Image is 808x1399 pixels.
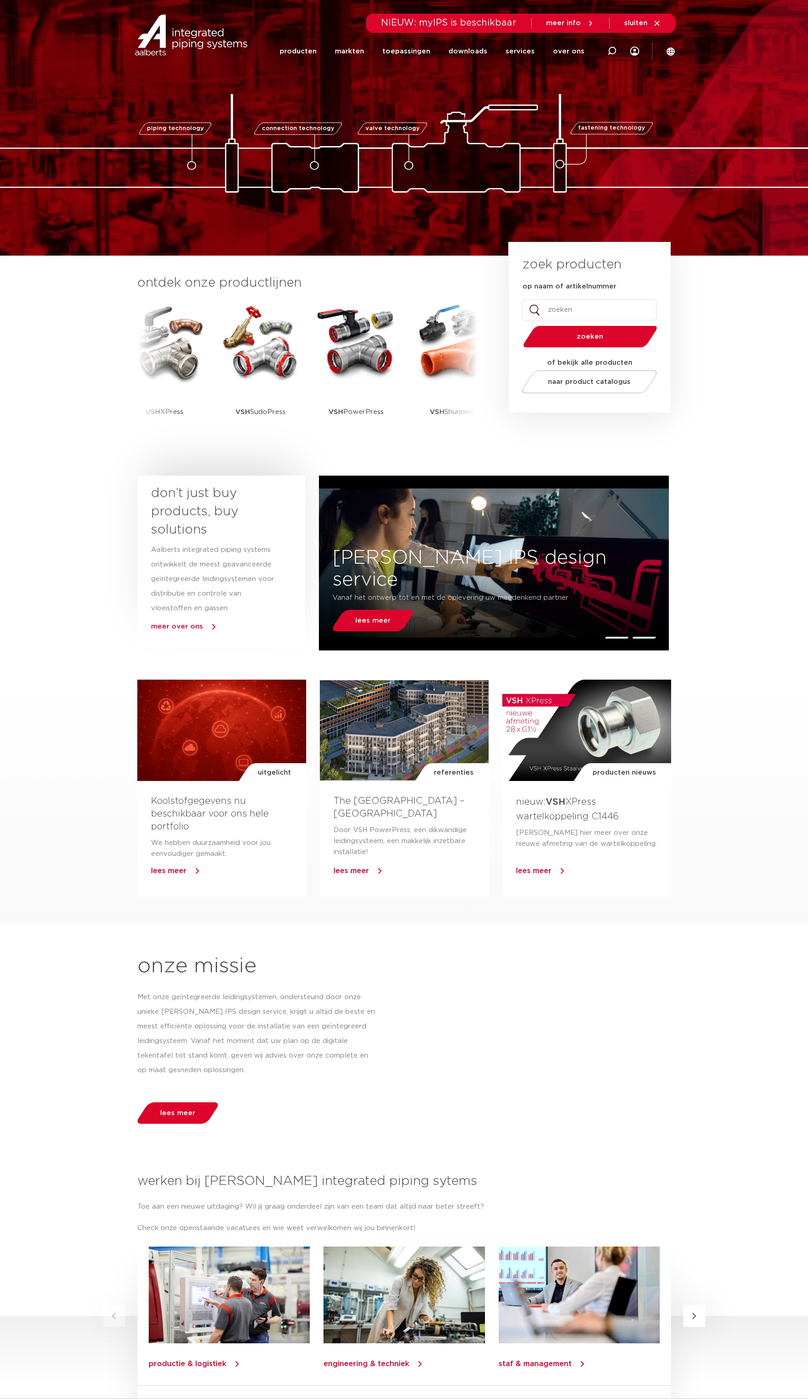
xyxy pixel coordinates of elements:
[137,990,377,1078] p: Met onze geïntegreerde leidingsystemen, ondersteund door onze unieke [PERSON_NAME] IPS design ser...
[146,409,160,415] strong: VSH
[519,325,661,348] button: zoeken
[630,33,639,70] div: my IPS
[382,33,430,70] a: toepassingen
[137,274,478,292] h3: ontdek onze productlijnen
[430,409,444,415] strong: VSH
[235,383,286,440] p: SudoPress
[498,1360,571,1368] a: staf & management
[146,383,183,440] p: XPress
[124,301,206,440] a: VSHXPress
[151,838,292,859] p: We hebben duurzaamheid voor jou eenvoudiger gemaakt.
[328,383,384,440] p: PowerPress
[319,547,669,591] h3: [PERSON_NAME] IPS design service
[315,301,397,440] a: VSHPowerPress
[137,1221,671,1236] p: Check onze openstaande vacatures en wie weet verwelkomen wij jou binnenkort!
[522,282,616,291] label: op naam of artikelnummer
[334,796,464,818] a: The [GEOGRAPHIC_DATA] – [GEOGRAPHIC_DATA]
[261,126,334,131] span: connection technology
[330,610,416,631] a: lees meer
[593,763,656,782] span: producten nieuws
[632,637,656,639] li: Page dot 2
[137,1172,671,1190] h3: werken bij [PERSON_NAME] integrated piping sytems
[546,20,581,26] span: meer info
[151,867,187,875] a: lees meer
[103,1305,125,1327] button: Previous slide
[137,952,671,981] h1: onze missie
[547,359,632,366] strong: of bekijk alle producten
[365,126,420,131] span: valve technology
[522,299,657,320] input: zoeken
[323,1360,409,1368] a: engineering & techniek
[137,1200,671,1214] p: Toe aan een nieuwe uitdaging? Wil jij graag onderdeel zijn van een team dat altijd naar beter str...
[578,126,645,131] span: fastening technology
[411,301,493,440] a: VSHShurjoint
[516,828,657,849] p: [PERSON_NAME] hier meer over onze nieuwe afmeting van de wartelkoppeling.
[151,623,203,630] a: meer over ons
[151,484,275,539] h3: don’t just buy products, buy solutions
[355,617,391,624] span: lees meer
[448,33,487,70] a: downloads
[160,1110,195,1116] span: lees meer
[151,796,269,831] a: Koolstofgegevens nu beschikbaar voor ons hele portfolio
[235,409,250,415] strong: VSH
[334,867,369,875] a: lees meer
[548,378,631,385] span: naar product catalogus
[506,33,535,70] a: services
[151,543,275,616] p: Aalberts integrated piping systems ontwikkelt de meest geavanceerde geïntegreerde leidingsystemen...
[624,20,647,26] span: sluiten
[147,126,204,131] span: piping technology
[547,333,634,340] span: zoeken
[546,797,565,807] strong: VSH
[333,591,600,605] p: Vanaf het ontwerp tot en met de oplevering uw meedenkend partner
[258,763,291,782] span: uitgelicht
[334,825,475,858] p: Door VSH PowerPress, een dikwandige leidingsysteem, een makkelijk inzetbare installatie!
[280,33,317,70] a: producten
[624,19,661,27] a: sluiten
[683,1305,705,1327] button: Next slide
[434,763,474,782] span: referenties
[519,370,659,393] a: naar product catalogus
[605,637,629,639] li: Page dot 1
[219,301,302,440] a: VSHSudoPress
[516,797,619,821] a: nieuw:VSHXPress wartelkoppeling C1446
[553,33,584,70] a: over ons
[149,1360,226,1368] a: productie & logistiek
[430,383,474,440] p: Shurjoint
[516,867,552,875] a: lees meer
[546,19,594,27] a: meer info
[381,18,516,27] span: NIEUW: myIPS is beschikbaar
[522,256,621,274] h3: zoek producten
[135,1102,220,1124] a: lees meer
[335,33,364,70] a: markten
[280,33,584,70] nav: Menu
[328,409,343,415] strong: VSH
